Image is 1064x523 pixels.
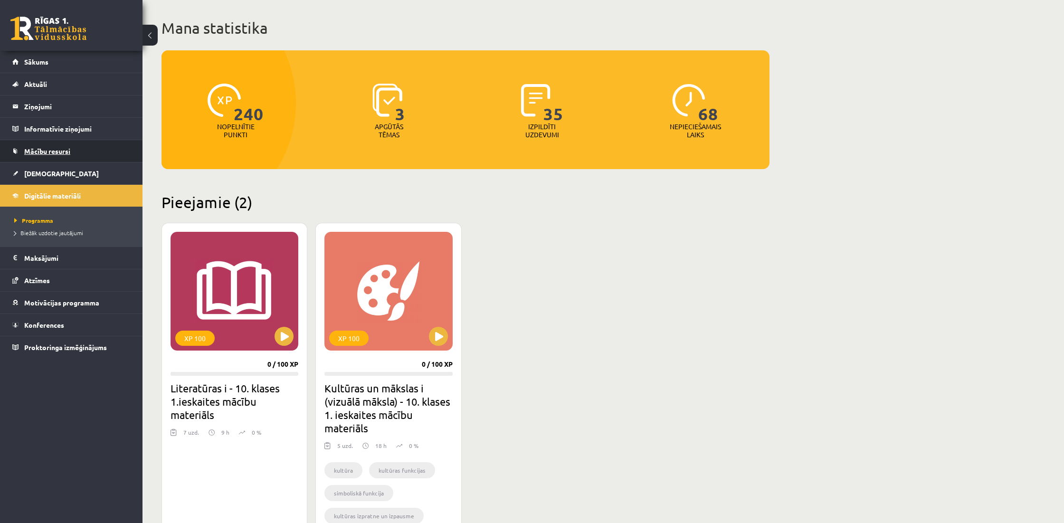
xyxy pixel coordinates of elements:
[221,428,229,437] p: 9 h
[409,441,418,450] p: 0 %
[395,84,405,123] span: 3
[24,191,81,200] span: Digitālie materiāli
[24,118,131,140] legend: Informatīvie ziņojumi
[369,462,435,478] li: kultūras funkcijas
[329,331,369,346] div: XP 100
[217,123,255,139] p: Nopelnītie punkti
[12,314,131,336] a: Konferences
[14,216,133,225] a: Programma
[670,123,721,139] p: Nepieciešamais laiks
[523,123,560,139] p: Izpildīti uzdevumi
[234,84,264,123] span: 240
[324,381,452,435] h2: Kultūras un mākslas i (vizuālā māksla) - 10. klases 1. ieskaites mācību materiāls
[24,321,64,329] span: Konferences
[324,485,393,501] li: simboliskā funkcija
[12,162,131,184] a: [DEMOGRAPHIC_DATA]
[337,441,353,456] div: 5 uzd.
[370,123,408,139] p: Apgūtās tēmas
[161,193,769,211] h2: Pieejamie (2)
[14,217,53,224] span: Programma
[375,441,387,450] p: 18 h
[12,269,131,291] a: Atzīmes
[12,140,131,162] a: Mācību resursi
[543,84,563,123] span: 35
[521,84,551,117] img: icon-completed-tasks-ad58ae20a441b2904462921112bc710f1caf180af7a3daa7317a5a94f2d26646.svg
[24,169,99,178] span: [DEMOGRAPHIC_DATA]
[24,276,50,285] span: Atzīmes
[14,228,133,237] a: Biežāk uzdotie jautājumi
[24,343,107,352] span: Proktoringa izmēģinājums
[24,247,131,269] legend: Maksājumi
[161,19,769,38] h1: Mana statistika
[24,80,47,88] span: Aktuāli
[24,95,131,117] legend: Ziņojumi
[672,84,705,117] img: icon-clock-7be60019b62300814b6bd22b8e044499b485619524d84068768e800edab66f18.svg
[12,95,131,117] a: Ziņojumi
[12,336,131,358] a: Proktoringa izmēģinājums
[698,84,718,123] span: 68
[171,381,298,421] h2: Literatūras i - 10. klases 1.ieskaites mācību materiāls
[12,185,131,207] a: Digitālie materiāli
[24,147,70,155] span: Mācību resursi
[372,84,402,117] img: icon-learned-topics-4a711ccc23c960034f471b6e78daf4a3bad4a20eaf4de84257b87e66633f6470.svg
[14,229,83,237] span: Biežāk uzdotie jautājumi
[12,292,131,314] a: Motivācijas programma
[24,57,48,66] span: Sākums
[324,462,362,478] li: kultūra
[10,17,86,40] a: Rīgas 1. Tālmācības vidusskola
[183,428,199,442] div: 7 uzd.
[24,298,99,307] span: Motivācijas programma
[252,428,261,437] p: 0 %
[12,51,131,73] a: Sākums
[208,84,241,117] img: icon-xp-0682a9bc20223a9ccc6f5883a126b849a74cddfe5390d2b41b4391c66f2066e7.svg
[175,331,215,346] div: XP 100
[12,247,131,269] a: Maksājumi
[12,118,131,140] a: Informatīvie ziņojumi
[12,73,131,95] a: Aktuāli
